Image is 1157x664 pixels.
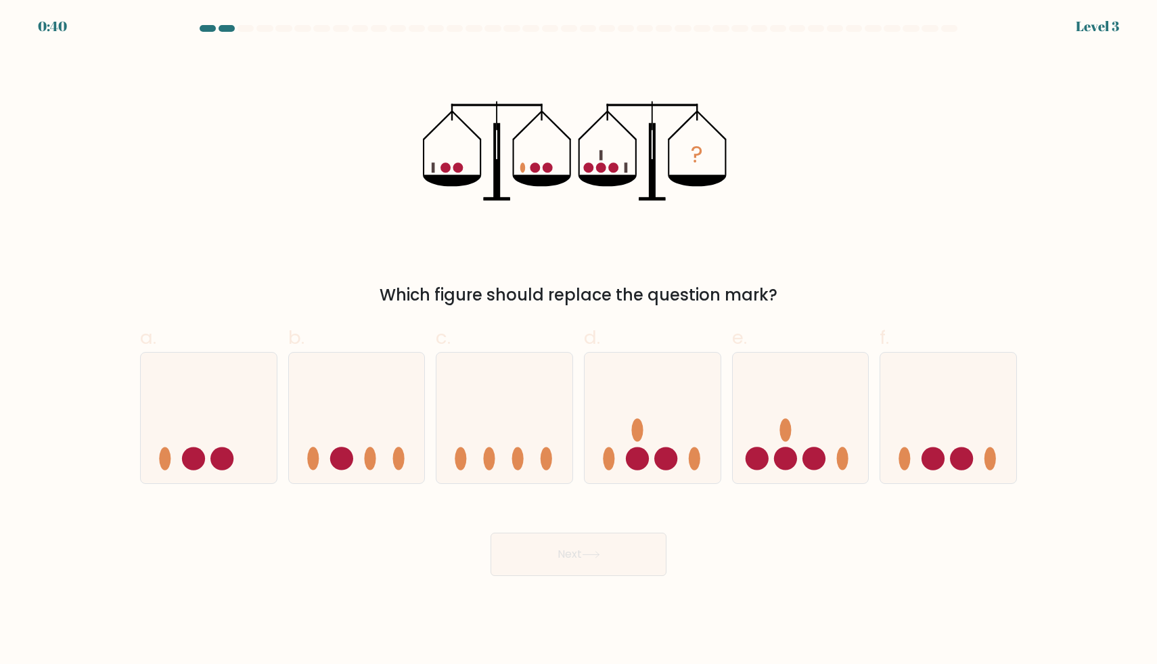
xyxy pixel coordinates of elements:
[691,138,703,171] tspan: ?
[140,324,156,351] span: a.
[38,16,67,37] div: 0:40
[491,533,666,576] button: Next
[880,324,889,351] span: f.
[584,324,600,351] span: d.
[732,324,747,351] span: e.
[436,324,451,351] span: c.
[148,283,1009,307] div: Which figure should replace the question mark?
[1076,16,1119,37] div: Level 3
[288,324,304,351] span: b.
